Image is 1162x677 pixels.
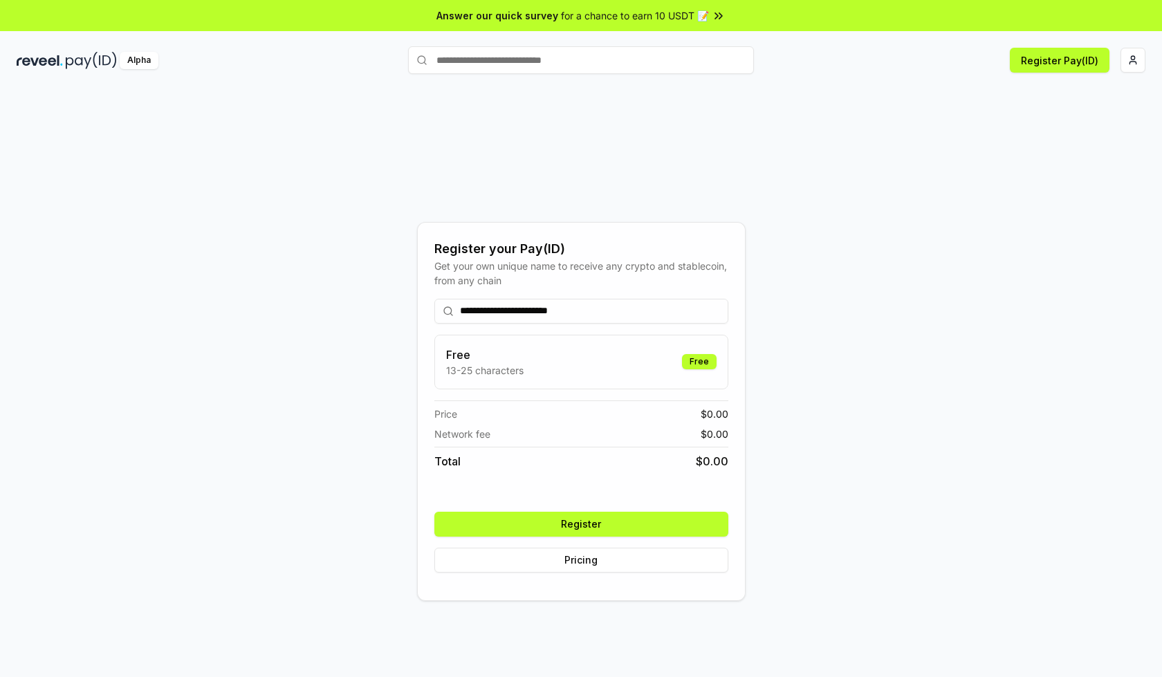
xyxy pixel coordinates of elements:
button: Pricing [434,548,728,573]
img: reveel_dark [17,52,63,69]
span: $ 0.00 [701,427,728,441]
button: Register [434,512,728,537]
span: for a chance to earn 10 USDT 📝 [561,8,709,23]
img: pay_id [66,52,117,69]
span: $ 0.00 [696,453,728,470]
span: Answer our quick survey [436,8,558,23]
button: Register Pay(ID) [1010,48,1109,73]
span: Price [434,407,457,421]
p: 13-25 characters [446,363,524,378]
span: $ 0.00 [701,407,728,421]
div: Alpha [120,52,158,69]
span: Total [434,453,461,470]
span: Network fee [434,427,490,441]
h3: Free [446,346,524,363]
div: Free [682,354,717,369]
div: Get your own unique name to receive any crypto and stablecoin, from any chain [434,259,728,288]
div: Register your Pay(ID) [434,239,728,259]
